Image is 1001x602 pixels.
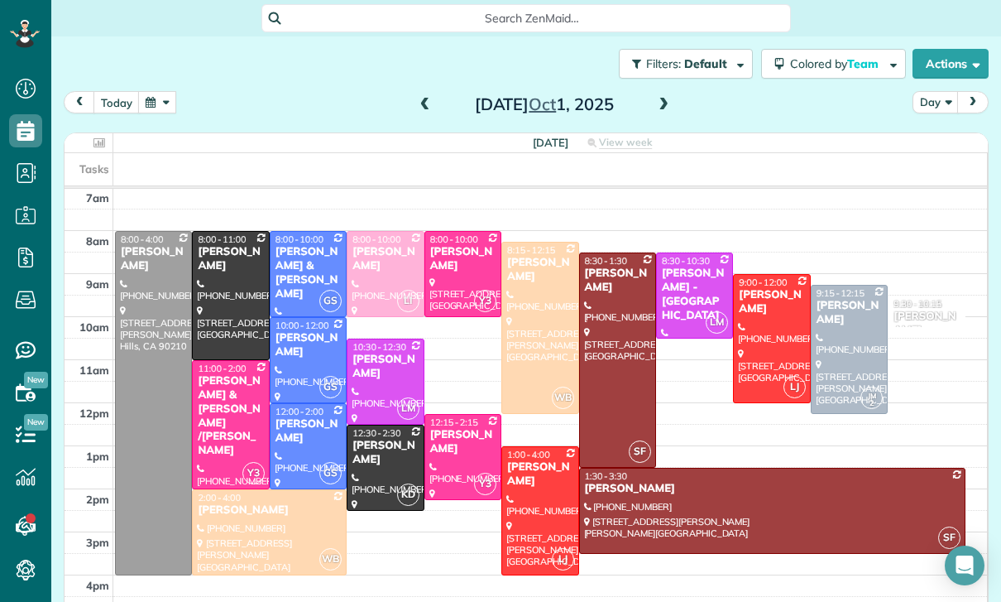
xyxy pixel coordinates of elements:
div: [PERSON_NAME] [816,299,883,327]
span: Y3 [474,473,496,495]
span: Colored by [790,56,884,71]
span: JM [868,391,876,400]
div: [PERSON_NAME] - [GEOGRAPHIC_DATA] [661,267,728,323]
span: 3pm [86,536,109,549]
span: WB [552,387,574,409]
span: 10:30 - 12:30 [352,341,406,353]
span: 2:00 - 4:00 [198,492,241,503]
div: [PERSON_NAME] [506,256,573,284]
span: 2pm [86,493,109,506]
a: Filters: Default [611,49,753,79]
span: 9am [86,277,109,291]
span: WB [319,548,342,571]
span: 12:15 - 2:15 [430,417,478,428]
div: [PERSON_NAME] [352,245,419,273]
span: 9:30 - 10:15 [893,298,941,310]
span: 8:00 - 10:00 [352,234,400,245]
span: New [24,414,48,431]
div: [PERSON_NAME] [120,245,187,273]
span: Team [847,56,881,71]
div: [PERSON_NAME] [352,439,419,467]
span: 8:00 - 10:00 [275,234,323,245]
button: Day [912,91,959,113]
span: 11am [79,364,109,377]
span: 12pm [79,407,109,420]
small: 2 [861,396,882,412]
button: Colored byTeam [761,49,906,79]
span: 10am [79,320,109,334]
span: 11:00 - 2:00 [198,363,246,374]
div: [PERSON_NAME] & [PERSON_NAME] /[PERSON_NAME] [197,374,264,458]
span: [DATE] [533,136,568,149]
span: 1:30 - 3:30 [585,470,628,482]
span: 8:00 - 4:00 [121,234,164,245]
span: 12:00 - 2:00 [275,406,323,417]
span: Default [684,56,728,71]
span: LM [706,311,728,334]
span: LJ [783,376,806,398]
div: [PERSON_NAME] & [PERSON_NAME] [275,245,342,301]
span: GS [319,462,342,484]
button: today [93,91,140,113]
span: LI [397,290,419,312]
span: SF [938,527,960,549]
div: [PERSON_NAME] [275,331,342,359]
button: next [957,91,989,113]
span: SF [629,441,651,463]
div: [PERSON_NAME] [584,482,960,496]
div: [PERSON_NAME] [429,245,496,273]
span: 9:15 - 12:15 [817,287,864,299]
span: KD [397,484,419,506]
span: Oct [529,94,556,114]
button: Filters: Default [619,49,753,79]
div: [PERSON_NAME] [584,267,651,295]
span: 8:15 - 12:15 [507,244,555,256]
button: Actions [912,49,989,79]
div: [PERSON_NAME] [197,503,342,518]
span: 1:00 - 4:00 [507,449,550,460]
button: prev [64,91,95,113]
span: 10:00 - 12:00 [275,320,329,331]
div: [PERSON_NAME] [197,245,264,273]
span: 1pm [86,450,109,463]
span: GS [319,376,342,398]
span: 8:00 - 10:00 [430,234,478,245]
span: 8:30 - 10:30 [662,255,710,267]
div: Open Intercom Messenger [945,546,984,585]
span: LM [397,397,419,420]
span: LJ [552,548,574,571]
span: GS [319,290,342,312]
span: Tasks [79,162,109,176]
span: 7am [86,191,109,205]
span: Y3 [242,462,265,484]
span: 4pm [86,579,109,592]
h2: [DATE] 1, 2025 [441,95,648,113]
div: [PERSON_NAME] [352,353,419,381]
span: 8am [86,234,109,248]
span: 8:30 - 1:30 [585,255,628,267]
span: 9:00 - 12:00 [739,277,787,288]
div: [PERSON_NAME] [429,428,496,456]
span: New [24,372,48,388]
span: 12:30 - 2:30 [352,427,400,439]
div: [PERSON_NAME] [506,460,573,489]
span: View week [599,136,652,149]
span: Filters: [646,56,681,71]
div: [PERSON_NAME] [893,310,960,338]
div: [PERSON_NAME] [275,417,342,445]
span: Y3 [474,290,496,312]
span: 8:00 - 11:00 [198,234,246,245]
div: [PERSON_NAME] [738,288,805,316]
